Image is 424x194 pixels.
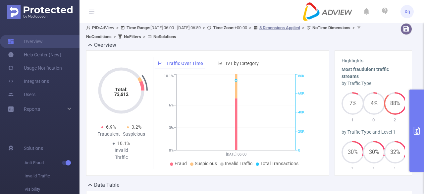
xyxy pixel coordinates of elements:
tspan: 10.1% [164,74,174,79]
span: 88% [384,101,406,106]
span: 3.2% [132,124,141,130]
span: Invalid Traffic [225,161,252,166]
span: Solutions [24,142,43,155]
b: Time Zone: [213,25,235,30]
span: > [201,25,207,30]
b: No Filters [124,34,141,39]
span: > [141,34,147,39]
h3: Highlights [342,57,405,64]
div: Fraudulent [96,131,121,138]
p: 1 [363,165,384,172]
p: 0 [363,117,384,123]
span: > [114,25,121,30]
span: > [247,25,253,30]
div: Invalid Traffic [109,147,134,161]
span: IVT by Category [226,61,259,66]
i: icon: user [86,26,92,30]
span: 6.9% [106,124,116,130]
div: by Traffic Type [342,80,405,87]
span: Total Transactions [260,161,298,166]
span: 32% [384,150,406,155]
a: Overview [8,35,43,48]
tspan: 3% [169,126,174,130]
b: No Conditions [86,34,112,39]
tspan: 80K [298,74,304,79]
tspan: 73,612 [114,92,129,97]
b: Most fraudulent traffic streams [342,67,389,79]
h2: Data Table [94,181,120,189]
b: No Time Dimensions [312,25,350,30]
h2: Overview [94,41,116,49]
u: 8 Dimensions Applied [259,25,300,30]
tspan: 0 [298,148,300,153]
i: icon: line-chart [158,61,163,66]
span: 30% [363,150,385,155]
a: Help Center (New) [8,48,61,61]
span: Traffic Over Time [166,61,203,66]
b: PID: [92,25,100,30]
span: > [112,34,118,39]
a: Usage Notification [8,61,62,75]
span: Suspicious [195,161,217,166]
tspan: 60K [298,91,304,96]
tspan: 6% [169,103,174,107]
tspan: [DATE] 06:00 [226,152,246,157]
span: > [300,25,306,30]
tspan: Total: [115,87,128,92]
div: Suspicious [121,131,147,138]
p: 1 [342,165,363,172]
b: Time Range: [127,25,150,30]
span: Invalid Traffic [25,169,79,183]
div: by Traffic Type and Level 1 [342,129,405,136]
span: 10.1% [117,141,130,146]
i: icon: bar-chart [218,61,222,66]
span: 30% [342,150,364,155]
span: 4% [363,101,385,106]
span: Reports [24,106,40,112]
span: AdView [DATE] 06:00 - [DATE] 06:59 +00:00 [86,25,363,39]
a: Users [8,88,35,101]
span: > [350,25,357,30]
p: 2 [384,117,405,123]
p: 1 [384,165,405,172]
span: Xg [404,5,410,18]
tspan: 40K [298,110,304,115]
img: Protected Media [7,5,73,19]
tspan: 0% [169,148,174,153]
span: Anti-Fraud [25,156,79,169]
p: 1 [342,117,363,123]
span: 7% [342,101,364,106]
tspan: 20K [298,129,304,134]
a: Integrations [8,75,49,88]
b: No Solutions [153,34,176,39]
span: Fraud [175,161,187,166]
a: Reports [24,102,40,116]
